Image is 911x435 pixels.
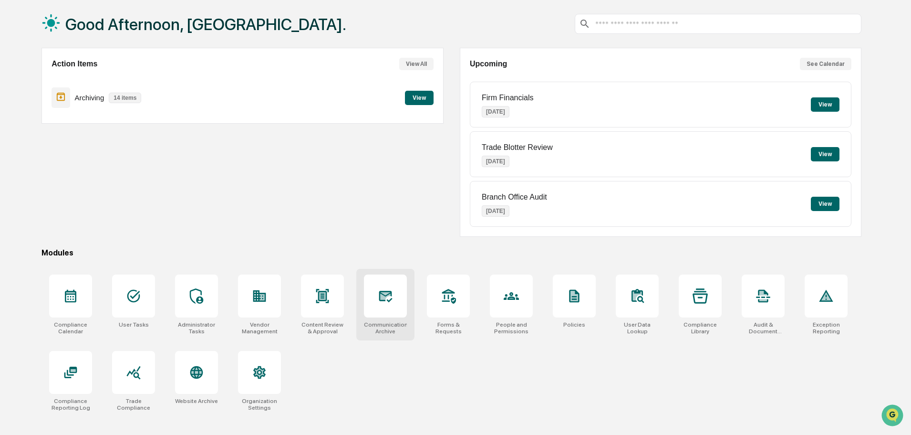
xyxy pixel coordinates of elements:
[490,321,533,335] div: People and Permissions
[301,321,344,335] div: Content Review & Approval
[175,321,218,335] div: Administrator Tasks
[470,60,507,68] h2: Upcoming
[119,321,149,328] div: User Tasks
[616,321,659,335] div: User Data Lookup
[364,321,407,335] div: Communications Archive
[880,403,906,429] iframe: Open customer support
[482,143,553,152] p: Trade Blotter Review
[25,43,157,53] input: Clear
[482,156,509,167] p: [DATE]
[238,398,281,411] div: Organization Settings
[399,58,434,70] button: View All
[679,321,722,335] div: Compliance Library
[19,120,62,130] span: Preclearance
[49,321,92,335] div: Compliance Calendar
[32,83,121,90] div: We're available if you need us!
[10,121,17,129] div: 🖐️
[112,398,155,411] div: Trade Compliance
[6,135,64,152] a: 🔎Data Lookup
[482,106,509,117] p: [DATE]
[10,20,174,35] p: How can we help?
[405,93,434,102] a: View
[67,161,115,169] a: Powered byPylon
[65,15,346,34] h1: Good Afternoon, [GEOGRAPHIC_DATA].
[6,117,65,134] a: 🖐️Preclearance
[41,248,861,257] div: Modules
[175,398,218,404] div: Website Archive
[65,117,122,134] a: 🗄️Attestations
[811,147,839,161] button: View
[10,139,17,147] div: 🔎
[52,60,97,68] h2: Action Items
[69,121,77,129] div: 🗄️
[75,94,104,102] p: Archiving
[563,321,585,328] div: Policies
[805,321,848,335] div: Exception Reporting
[742,321,785,335] div: Audit & Document Logs
[800,58,851,70] button: See Calendar
[427,321,470,335] div: Forms & Requests
[32,73,156,83] div: Start new chat
[238,321,281,335] div: Vendor Management
[482,94,533,102] p: Firm Financials
[405,91,434,105] button: View
[95,162,115,169] span: Pylon
[482,193,547,202] p: Branch Office Audit
[109,93,141,103] p: 14 items
[19,138,60,148] span: Data Lookup
[811,197,839,211] button: View
[811,97,839,112] button: View
[49,398,92,411] div: Compliance Reporting Log
[79,120,118,130] span: Attestations
[10,73,27,90] img: 1746055101610-c473b297-6a78-478c-a979-82029cc54cd1
[482,205,509,217] p: [DATE]
[162,76,174,87] button: Start new chat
